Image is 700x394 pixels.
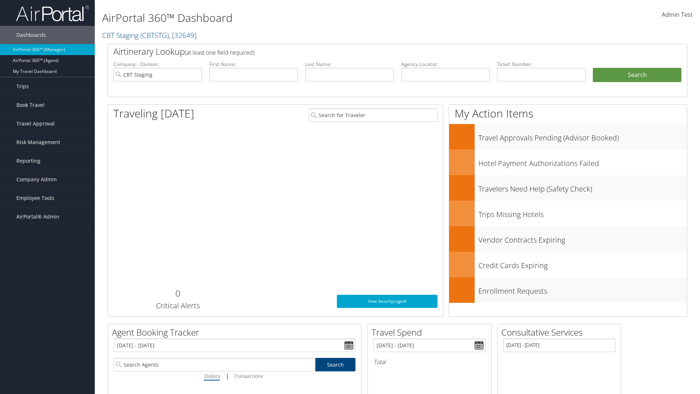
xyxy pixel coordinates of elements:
h2: Agent Booking Tracker [112,326,361,339]
label: Company - Division: [113,61,202,68]
h3: Critical Alerts [113,301,242,311]
h6: Total [373,358,486,366]
h2: Airtinerary Lookup [113,45,633,58]
a: CBT Staging [102,30,197,40]
a: Trips Missing Hotels [449,201,687,226]
h1: My Action Items [449,106,687,121]
h2: Consultative Services [501,326,621,339]
h3: Enrollment Requests [478,282,687,296]
span: Employee Tools [16,189,54,207]
button: Search [593,68,681,82]
a: Search [315,358,356,371]
span: , [ 32649 ] [169,30,197,40]
span: (at least one field required) [185,49,254,57]
span: ( CBTSTG ) [140,30,169,40]
h1: AirPortal 360™ Dashboard [102,10,496,26]
a: Admin Test [662,4,693,26]
label: Ticket Number: [497,61,586,68]
a: Travelers Need Help (Safety Check) [449,175,687,201]
span: Admin Test [662,11,693,19]
a: Credit Cards Expiring [449,252,687,277]
input: Search Agents [114,358,315,371]
label: Agency Locator: [401,61,490,68]
label: Last Name: [305,61,394,68]
h3: Credit Cards Expiring [478,257,687,271]
h2: 0 [113,287,242,300]
span: Trips [16,77,29,96]
span: AirPortal® Admin [16,208,59,226]
i: Dollars [204,372,220,379]
h3: Trips Missing Hotels [478,206,687,220]
h3: Travel Approvals Pending (Advisor Booked) [478,129,687,143]
span: Travel Approval [16,115,55,133]
h3: Hotel Payment Authorizations Failed [478,155,687,169]
span: Book Travel [16,96,44,114]
img: airportal-logo.png [16,5,89,22]
i: Transactions [233,372,262,379]
a: View SecurityLogic® [337,295,437,308]
input: Search for Traveler [309,108,437,122]
span: Reporting [16,152,40,170]
a: Vendor Contracts Expiring [449,226,687,252]
span: Dashboards [16,26,46,44]
label: First Name: [209,61,298,68]
a: Hotel Payment Authorizations Failed [449,150,687,175]
a: Travel Approvals Pending (Advisor Booked) [449,124,687,150]
span: Risk Management [16,133,60,151]
h3: Travelers Need Help (Safety Check) [478,180,687,194]
h2: Travel Spend [372,326,491,339]
span: Company Admin [16,170,57,189]
h1: Traveling [DATE] [113,106,194,121]
a: Enrollment Requests [449,277,687,303]
div: | [114,371,355,381]
h3: Vendor Contracts Expiring [478,231,687,245]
